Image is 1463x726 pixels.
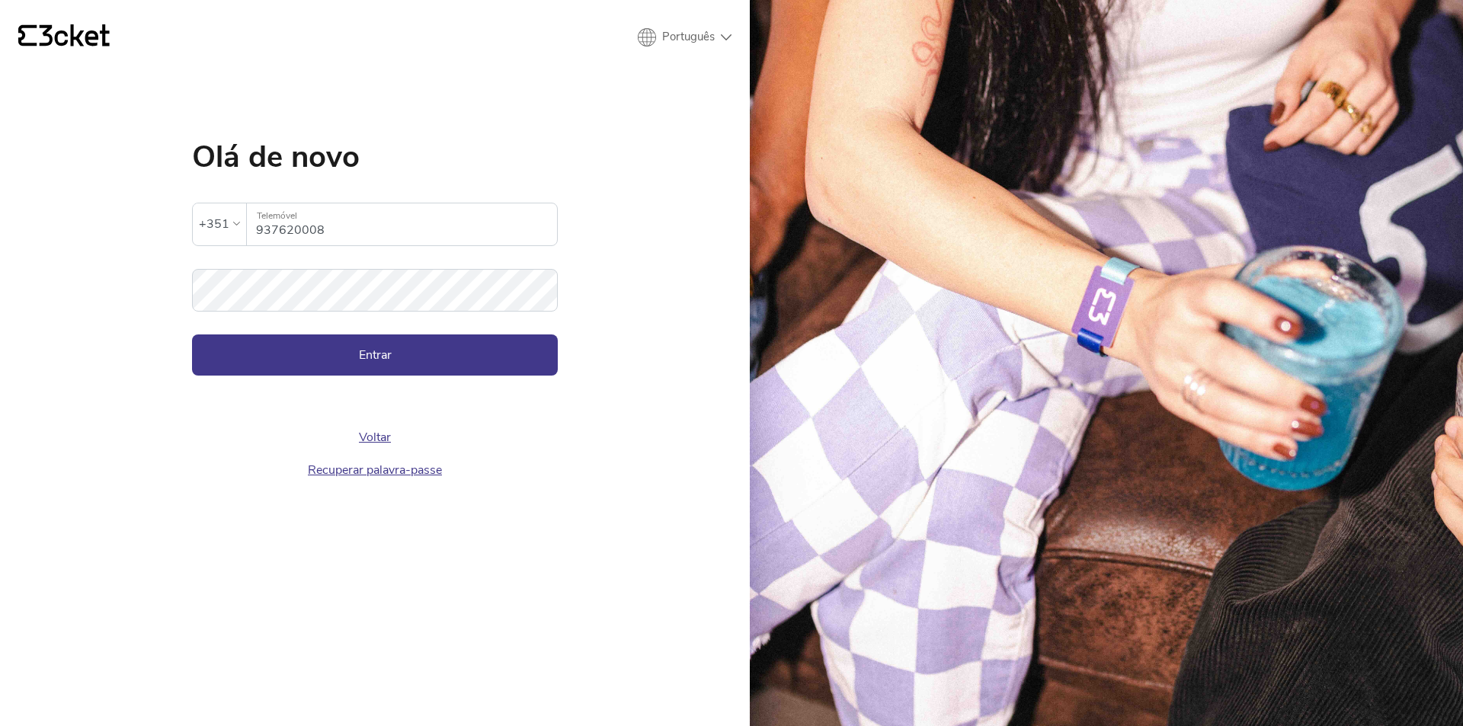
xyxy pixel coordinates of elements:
a: Recuperar palavra-passe [308,462,442,478]
g: {' '} [18,25,37,46]
label: Palavra-passe [192,269,558,294]
h1: Olá de novo [192,142,558,172]
div: +351 [199,213,229,235]
button: Entrar [192,334,558,376]
label: Telemóvel [247,203,557,229]
a: Voltar [359,429,391,446]
a: {' '} [18,24,110,50]
input: Telemóvel [256,203,557,245]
